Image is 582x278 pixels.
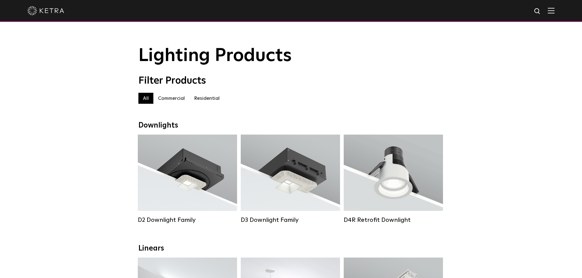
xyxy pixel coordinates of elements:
div: Downlights [138,121,444,130]
div: D2 Downlight Family [138,216,237,224]
span: Lighting Products [138,47,292,65]
div: D3 Downlight Family [241,216,340,224]
img: Hamburger%20Nav.svg [548,8,555,13]
a: D4R Retrofit Downlight Lumen Output:800Colors:White / BlackBeam Angles:15° / 25° / 40° / 60°Watta... [344,135,443,224]
div: D4R Retrofit Downlight [344,216,443,224]
label: Residential [189,93,224,104]
a: D2 Downlight Family Lumen Output:1200Colors:White / Black / Gloss Black / Silver / Bronze / Silve... [138,135,237,224]
div: Linears [138,244,444,253]
img: ketra-logo-2019-white [27,6,64,15]
label: All [138,93,153,104]
img: search icon [534,8,541,15]
div: Filter Products [138,75,444,87]
a: D3 Downlight Family Lumen Output:700 / 900 / 1100Colors:White / Black / Silver / Bronze / Paintab... [241,135,340,224]
label: Commercial [153,93,189,104]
